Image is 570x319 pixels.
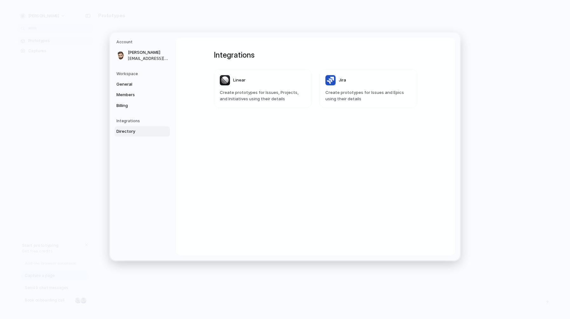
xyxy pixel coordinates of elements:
[214,49,417,61] h1: Integrations
[115,126,170,137] a: Directory
[116,118,170,124] h5: Integrations
[115,101,170,111] a: Billing
[116,128,157,135] span: Directory
[128,49,169,56] span: [PERSON_NAME]
[115,79,170,89] a: General
[115,90,170,100] a: Members
[220,89,306,102] span: Create prototypes for Issues, Projects, and Initiatives using their details
[116,71,170,77] h5: Workspace
[325,89,411,102] span: Create prototypes for Issues and Epics using their details
[233,77,246,84] span: Linear
[115,47,170,63] a: [PERSON_NAME][EMAIL_ADDRESS][DOMAIN_NAME]
[116,92,157,98] span: Members
[116,39,170,45] h5: Account
[116,103,157,109] span: Billing
[128,56,169,61] span: [EMAIL_ADDRESS][DOMAIN_NAME]
[116,81,157,88] span: General
[339,77,346,84] span: Jira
